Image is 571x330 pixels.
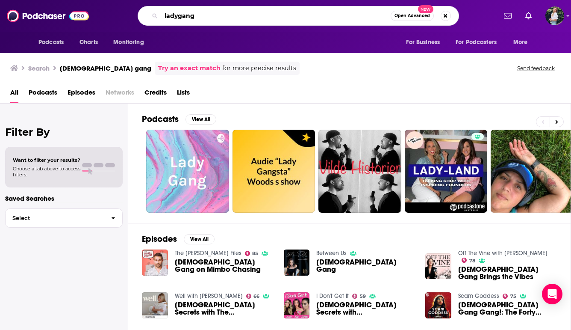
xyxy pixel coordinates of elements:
img: Lady Gang on Mimbo Chasing [142,250,168,276]
a: Lady Secrets with The Lady Gang [175,301,274,316]
h3: [DEMOGRAPHIC_DATA] gang [60,64,151,72]
a: Podcasts [29,86,57,103]
h2: Filter By [5,126,123,138]
a: 59 [352,294,366,299]
p: Saved Searches [5,194,123,202]
span: Networks [106,86,134,103]
span: [DEMOGRAPHIC_DATA] Secrets with The [DEMOGRAPHIC_DATA] Gang [175,301,274,316]
a: Lady Secrets with Lady Gang [316,301,415,316]
button: Open AdvancedNew [391,11,434,21]
a: Lady Gang [316,259,415,273]
span: More [513,36,528,48]
div: Open Intercom Messenger [542,284,562,304]
span: New [418,5,433,13]
a: Lady Gang Gang!: The Forty Elephants w/ Aida Rodriguez [458,301,557,316]
img: Lady Gang [284,250,310,276]
a: Off The Vine with Kaitlyn Bristowe [458,250,547,257]
span: Logged in as ginny24232 [545,6,564,25]
h3: Search [28,64,50,72]
a: The Viall Files [175,250,241,257]
span: [DEMOGRAPHIC_DATA] Gang Gang!: The Forty Elephants w/ [PERSON_NAME] [458,301,557,316]
a: Between Us [316,250,347,257]
a: 66 [246,294,260,299]
img: Lady Secrets with The Lady Gang [142,292,168,318]
button: View All [184,234,215,244]
button: open menu [32,34,75,51]
span: Want to filter your results? [13,157,80,163]
div: Search podcasts, credits, & more... [138,6,459,26]
a: All [10,86,18,103]
span: For Business [406,36,440,48]
h2: Podcasts [142,114,179,125]
a: Scam Goddess [458,292,499,300]
span: 59 [360,294,366,298]
a: Lists [177,86,190,103]
a: Show notifications dropdown [522,9,535,23]
span: Choose a tab above to access filters. [13,166,80,178]
a: Well with Arielle Lorre [175,292,243,300]
img: Lady Gang Brings the Vibes [425,253,451,279]
span: Charts [79,36,98,48]
button: Select [5,208,123,228]
span: Podcasts [38,36,64,48]
a: EpisodesView All [142,234,215,244]
span: 66 [253,294,259,298]
a: PodcastsView All [142,114,216,125]
span: for more precise results [222,63,296,73]
span: 85 [252,252,258,256]
img: Podchaser - Follow, Share and Rate Podcasts [7,8,89,24]
span: Select [6,215,104,221]
img: Lady Secrets with Lady Gang [284,292,310,318]
a: Show notifications dropdown [500,9,515,23]
span: [DEMOGRAPHIC_DATA] Gang on Mimbo Chasing [175,259,274,273]
button: Send feedback [515,65,557,72]
span: Monitoring [113,36,144,48]
a: Charts [74,34,103,51]
a: 75 [503,294,516,299]
a: Credits [144,86,167,103]
a: I Don't Get It [316,292,349,300]
span: 78 [469,259,475,263]
a: Episodes [68,86,95,103]
h2: Episodes [142,234,177,244]
span: Open Advanced [394,14,430,18]
a: Lady Gang Brings the Vibes [458,266,557,280]
img: User Profile [545,6,564,25]
span: [DEMOGRAPHIC_DATA] Secrets with [DEMOGRAPHIC_DATA] Gang [316,301,415,316]
span: [DEMOGRAPHIC_DATA] Gang Brings the Vibes [458,266,557,280]
button: open menu [400,34,450,51]
span: For Podcasters [456,36,497,48]
img: Lady Gang Gang!: The Forty Elephants w/ Aida Rodriguez [425,292,451,318]
button: View All [185,114,216,125]
button: open menu [450,34,509,51]
a: 78 [462,258,475,263]
input: Search podcasts, credits, & more... [161,9,391,23]
span: [DEMOGRAPHIC_DATA] Gang [316,259,415,273]
a: Lady Gang on Mimbo Chasing [175,259,274,273]
a: Try an exact match [158,63,221,73]
button: Show profile menu [545,6,564,25]
a: 85 [245,251,259,256]
button: open menu [107,34,155,51]
span: 75 [510,294,516,298]
button: open menu [507,34,539,51]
